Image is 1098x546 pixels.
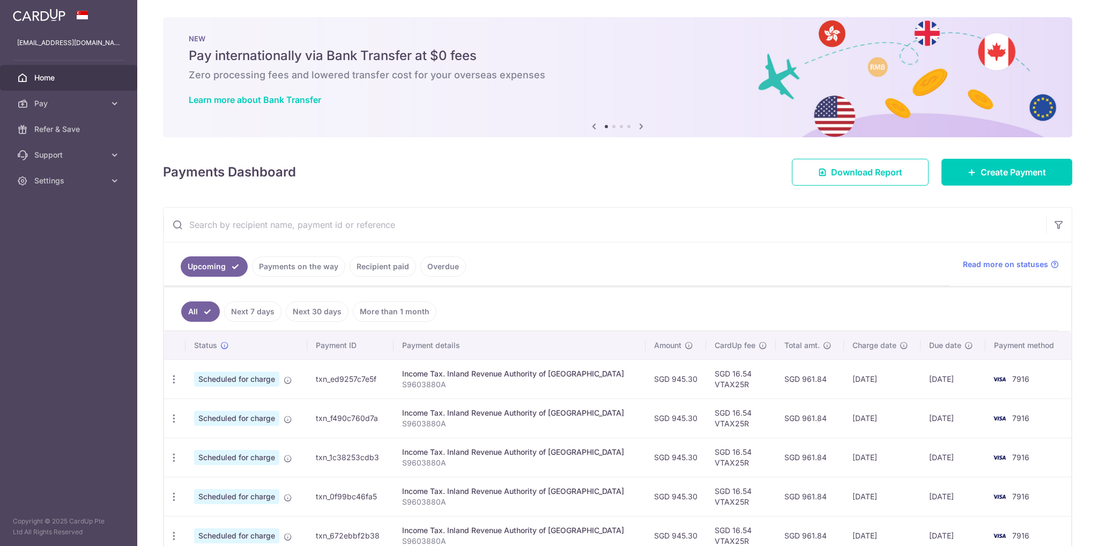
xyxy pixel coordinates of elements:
[921,438,985,477] td: [DATE]
[776,359,844,399] td: SGD 961.84
[34,72,105,83] span: Home
[163,17,1072,137] img: Bank transfer banner
[307,359,394,399] td: txn_ed9257c7e5f
[776,477,844,516] td: SGD 961.84
[181,256,248,277] a: Upcoming
[189,47,1047,64] h5: Pay internationally via Bank Transfer at $0 fees
[194,528,279,543] span: Scheduled for charge
[34,98,105,109] span: Pay
[989,451,1010,464] img: Bank Card
[194,450,279,465] span: Scheduled for charge
[844,438,921,477] td: [DATE]
[307,331,394,359] th: Payment ID
[929,340,961,351] span: Due date
[17,38,120,48] p: [EMAIL_ADDRESS][DOMAIN_NAME]
[181,301,220,322] a: All
[852,340,896,351] span: Charge date
[402,497,637,507] p: S9603880A
[194,411,279,426] span: Scheduled for charge
[164,208,1046,242] input: Search by recipient name, payment id or reference
[402,379,637,390] p: S9603880A
[776,399,844,438] td: SGD 961.84
[646,477,706,516] td: SGD 945.30
[307,438,394,477] td: txn_1c38253cdb3
[784,340,820,351] span: Total amt.
[1012,414,1029,423] span: 7916
[985,331,1071,359] th: Payment method
[646,438,706,477] td: SGD 945.30
[776,438,844,477] td: SGD 961.84
[307,477,394,516] td: txn_0f99bc46fa5
[34,150,105,160] span: Support
[1012,374,1029,383] span: 7916
[194,489,279,504] span: Scheduled for charge
[13,9,65,21] img: CardUp
[394,331,646,359] th: Payment details
[402,368,637,379] div: Income Tax. Inland Revenue Authority of [GEOGRAPHIC_DATA]
[989,529,1010,542] img: Bank Card
[921,399,985,438] td: [DATE]
[34,175,105,186] span: Settings
[792,159,929,186] a: Download Report
[921,359,985,399] td: [DATE]
[34,124,105,135] span: Refer & Save
[420,256,466,277] a: Overdue
[715,340,755,351] span: CardUp fee
[706,399,776,438] td: SGD 16.54 VTAX25R
[1012,531,1029,540] span: 7916
[353,301,436,322] a: More than 1 month
[963,259,1048,270] span: Read more on statuses
[921,477,985,516] td: [DATE]
[402,486,637,497] div: Income Tax. Inland Revenue Authority of [GEOGRAPHIC_DATA]
[194,372,279,387] span: Scheduled for charge
[189,94,321,105] a: Learn more about Bank Transfer
[307,399,394,438] td: txn_f490c760d7a
[1012,453,1029,462] span: 7916
[706,359,776,399] td: SGD 16.54 VTAX25R
[989,490,1010,503] img: Bank Card
[989,373,1010,386] img: Bank Card
[981,166,1046,179] span: Create Payment
[844,399,921,438] td: [DATE]
[646,399,706,438] td: SGD 945.30
[844,477,921,516] td: [DATE]
[706,438,776,477] td: SGD 16.54 VTAX25R
[402,418,637,429] p: S9603880A
[286,301,348,322] a: Next 30 days
[831,166,902,179] span: Download Report
[844,359,921,399] td: [DATE]
[252,256,345,277] a: Payments on the way
[402,525,637,536] div: Income Tax. Inland Revenue Authority of [GEOGRAPHIC_DATA]
[646,359,706,399] td: SGD 945.30
[1012,492,1029,501] span: 7916
[189,34,1047,43] p: NEW
[224,301,281,322] a: Next 7 days
[402,458,637,468] p: S9603880A
[163,163,296,182] h4: Payments Dashboard
[402,408,637,418] div: Income Tax. Inland Revenue Authority of [GEOGRAPHIC_DATA]
[941,159,1072,186] a: Create Payment
[402,447,637,458] div: Income Tax. Inland Revenue Authority of [GEOGRAPHIC_DATA]
[654,340,681,351] span: Amount
[989,412,1010,425] img: Bank Card
[189,69,1047,82] h6: Zero processing fees and lowered transfer cost for your overseas expenses
[706,477,776,516] td: SGD 16.54 VTAX25R
[963,259,1059,270] a: Read more on statuses
[194,340,217,351] span: Status
[350,256,416,277] a: Recipient paid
